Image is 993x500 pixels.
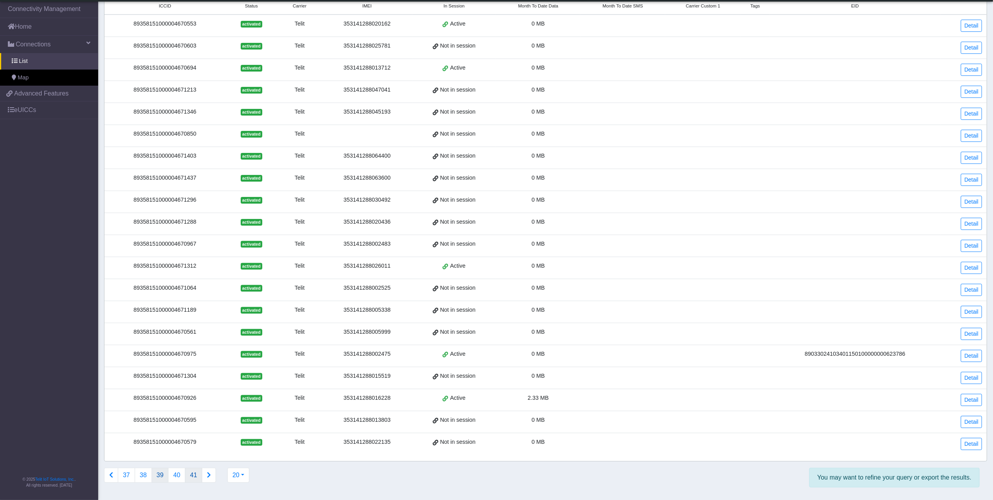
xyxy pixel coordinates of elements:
[241,307,262,313] span: activated
[450,64,465,72] span: Active
[450,350,465,358] span: Active
[241,351,262,357] span: activated
[532,307,545,313] span: 0 MB
[118,468,135,483] button: 37
[440,86,475,94] span: Not in session
[327,218,408,226] div: 353141288020436
[440,372,475,381] span: Not in session
[241,87,262,93] span: activated
[282,306,317,314] div: Telit
[686,3,721,9] span: Carrier Custom 1
[293,3,306,9] span: Carrier
[327,20,408,28] div: 353141288020162
[327,108,408,116] div: 353141288045193
[109,130,221,138] div: 89358151000004670850
[440,416,475,425] span: Not in session
[109,306,221,314] div: 89358151000004671189
[241,109,262,115] span: activated
[774,350,936,358] div: 89033024103401150100000000623786
[961,108,982,120] a: Detail
[528,395,549,401] span: 2.33 MB
[282,64,317,72] div: Telit
[109,42,221,50] div: 89358151000004670603
[327,328,408,336] div: 353141288005999
[109,86,221,94] div: 89358151000004671213
[961,350,982,362] a: Detail
[109,240,221,248] div: 89358151000004670967
[440,284,475,292] span: Not in session
[440,438,475,447] span: Not in session
[327,64,408,72] div: 353141288013712
[282,394,317,403] div: Telit
[518,3,558,9] span: Month To Date Data
[16,40,51,49] span: Connections
[450,262,465,270] span: Active
[109,350,221,358] div: 89358151000004670975
[961,152,982,164] a: Detail
[152,468,169,483] button: 39
[440,42,475,50] span: Not in session
[241,21,262,27] span: activated
[532,108,545,115] span: 0 MB
[532,373,545,379] span: 0 MB
[282,328,317,336] div: Telit
[109,218,221,226] div: 89358151000004671288
[532,263,545,269] span: 0 MB
[327,416,408,425] div: 353141288013803
[440,196,475,204] span: Not in session
[532,241,545,247] span: 0 MB
[961,416,982,428] a: Detail
[440,130,475,138] span: Not in session
[19,57,27,66] span: List
[532,86,545,93] span: 0 MB
[241,263,262,269] span: activated
[245,3,258,9] span: Status
[185,468,202,483] button: 41
[961,42,982,54] a: Detail
[241,43,262,49] span: activated
[241,197,262,203] span: activated
[109,372,221,381] div: 89358151000004671304
[168,468,185,483] button: 40
[104,468,216,483] nav: Connections list navigation
[440,306,475,314] span: Not in session
[282,108,317,116] div: Telit
[532,42,545,49] span: 0 MB
[282,372,317,381] div: Telit
[327,42,408,50] div: 353141288025781
[327,240,408,248] div: 353141288002483
[241,285,262,291] span: activated
[532,351,545,357] span: 0 MB
[444,3,465,9] span: In Session
[282,438,317,447] div: Telit
[227,468,249,483] button: 20
[532,20,545,27] span: 0 MB
[440,152,475,160] span: Not in session
[961,394,982,406] a: Detail
[961,174,982,186] a: Detail
[851,3,859,9] span: EID
[327,306,408,314] div: 353141288005338
[241,395,262,401] span: activated
[327,284,408,292] div: 353141288002525
[282,174,317,182] div: Telit
[241,175,262,181] span: activated
[327,394,408,403] div: 353141288016228
[327,438,408,447] div: 353141288022135
[327,262,408,270] div: 353141288026011
[282,284,317,292] div: Telit
[327,350,408,358] div: 353141288002475
[961,306,982,318] a: Detail
[241,373,262,379] span: activated
[282,20,317,28] div: Telit
[109,108,221,116] div: 89358151000004671346
[532,417,545,423] span: 0 MB
[241,417,262,423] span: activated
[109,284,221,292] div: 89358151000004671064
[961,372,982,384] a: Detail
[603,3,643,9] span: Month To Date SMS
[282,130,317,138] div: Telit
[961,196,982,208] a: Detail
[961,86,982,98] a: Detail
[282,240,317,248] div: Telit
